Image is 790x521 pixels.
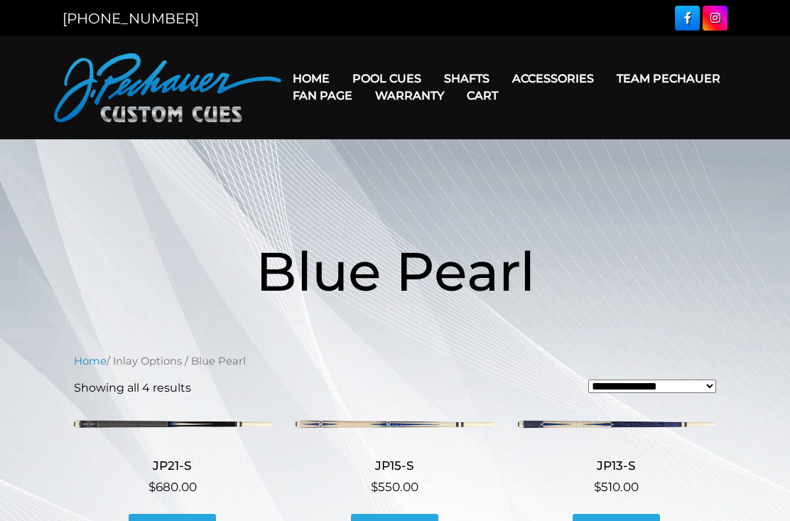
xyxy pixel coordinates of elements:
[74,408,271,497] a: JP21-S $680.00
[74,353,716,369] nav: Breadcrumb
[518,452,715,478] h2: JP13-S
[74,380,191,397] p: Showing all 4 results
[148,480,197,494] bdi: 680.00
[371,480,418,494] bdi: 550.00
[54,53,281,122] img: Pechauer Custom Cues
[74,408,271,441] img: JP21-S
[296,408,493,441] img: JP15-S
[455,77,509,114] a: Cart
[364,77,455,114] a: Warranty
[594,480,639,494] bdi: 510.00
[588,380,716,393] select: Shop order
[281,60,341,97] a: Home
[518,408,715,441] img: JP13-S
[501,60,605,97] a: Accessories
[296,408,493,497] a: JP15-S $550.00
[74,355,107,367] a: Home
[296,452,493,478] h2: JP15-S
[605,60,732,97] a: Team Pechauer
[341,60,433,97] a: Pool Cues
[148,480,156,494] span: $
[74,452,271,478] h2: JP21-S
[433,60,501,97] a: Shafts
[371,480,378,494] span: $
[518,408,715,497] a: JP13-S $510.00
[256,238,535,304] span: Blue Pearl
[63,10,199,27] a: [PHONE_NUMBER]
[594,480,601,494] span: $
[281,77,364,114] a: Fan Page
